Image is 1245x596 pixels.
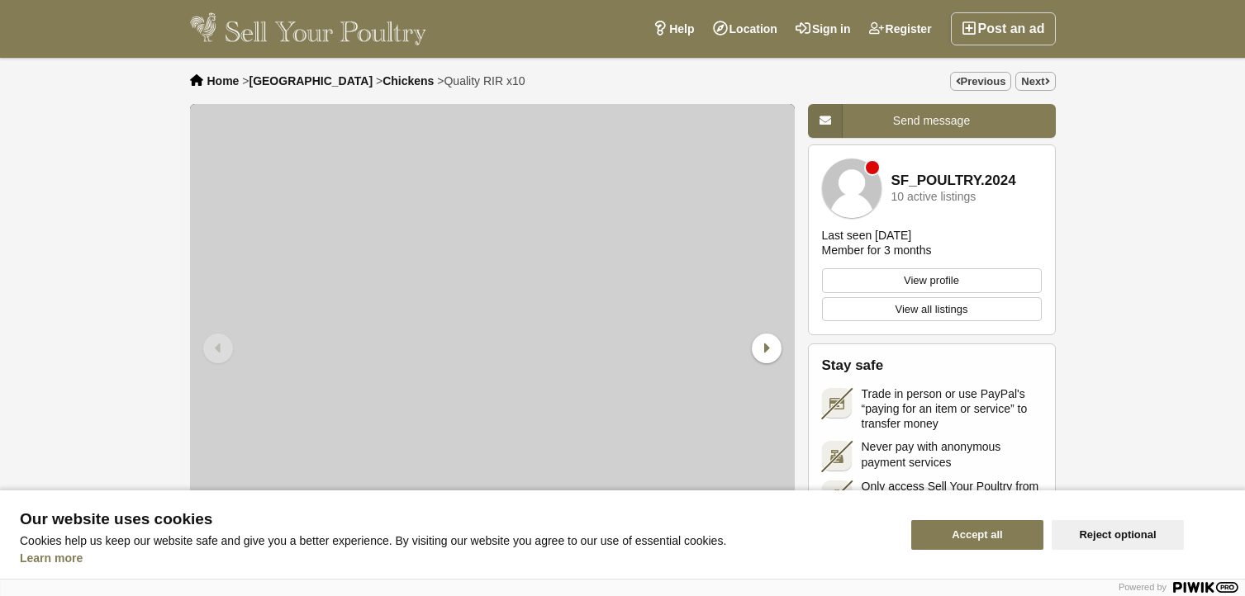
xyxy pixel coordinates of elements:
[822,357,1042,374] h2: Stay safe
[704,12,786,45] a: Location
[866,161,879,174] div: Member is offline
[808,104,1056,138] a: Send message
[862,439,1042,469] span: Never pay with anonymous payment services
[383,74,434,88] a: Chickens
[822,243,932,258] div: Member for 3 months
[190,12,427,45] img: Sell Your Poultry
[1119,582,1167,592] span: Powered by
[891,173,1016,189] a: SF_POULTRY.2024
[893,114,970,127] span: Send message
[190,104,795,594] img: Quality RIR x10 - 1/3
[444,74,525,88] span: Quality RIR x10
[822,297,1042,322] a: View all listings
[1015,72,1055,91] a: Next
[862,479,1042,524] span: Only access Sell Your Poultry from [DOMAIN_NAME] and do not follow links sent by other members
[950,72,1012,91] a: Previous
[860,12,941,45] a: Register
[242,74,373,88] li: >
[190,104,795,594] li: 1 / 3
[822,228,912,243] div: Last seen [DATE]
[437,74,525,88] li: >
[249,74,373,88] a: [GEOGRAPHIC_DATA]
[822,158,881,218] img: SF_POULTRY.2024
[862,386,1042,432] span: Trade in person or use PayPal's “paying for an item or service” to transfer money
[1052,520,1184,550] button: Reject optional
[376,74,434,88] li: >
[20,551,83,565] a: Learn more
[644,12,703,45] a: Help
[20,534,891,547] p: Cookies help us keep our website safe and give you a better experience. By visiting our website y...
[744,327,786,370] div: Next slide
[911,520,1043,550] button: Accept all
[951,12,1056,45] a: Post an ad
[786,12,860,45] a: Sign in
[822,268,1042,293] a: View profile
[207,74,240,88] a: Home
[20,511,891,527] span: Our website uses cookies
[198,327,241,370] div: Previous slide
[891,191,977,203] div: 10 active listings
